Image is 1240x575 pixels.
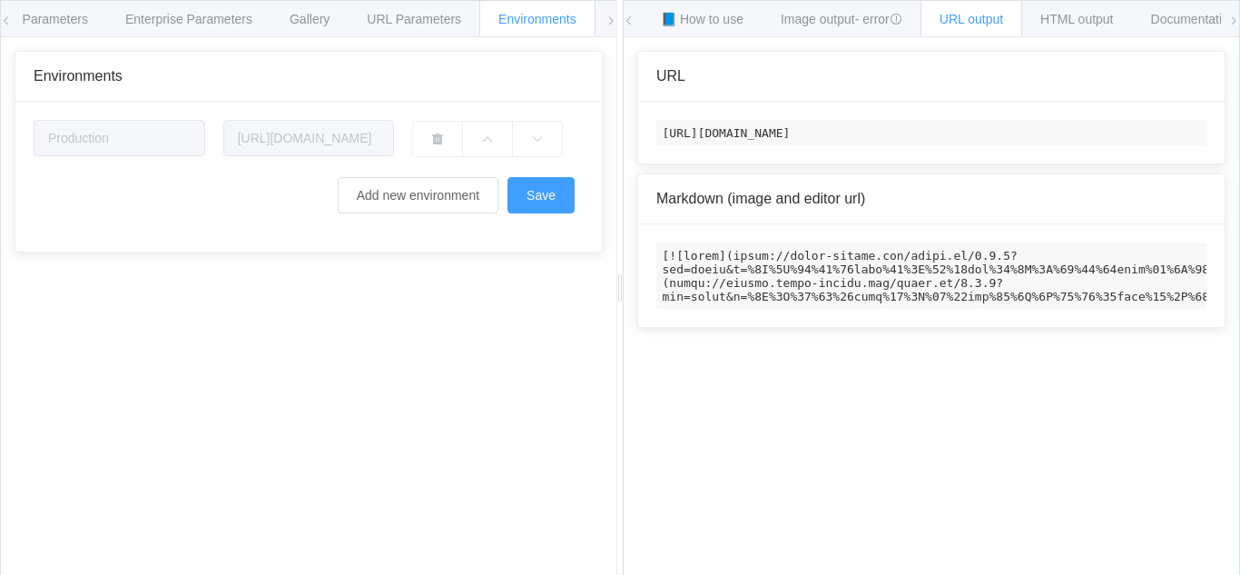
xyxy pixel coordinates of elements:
[498,12,576,26] span: Environments
[656,243,1206,309] code: [![lorem](ipsum://dolor-sitame.con/adipi.el/0.9.5?sed=doeiu&t=%8I%5U%94%41%76labo%41%3E%52%18dol%...
[940,12,1003,26] span: URL output
[125,12,252,26] span: Enterprise Parameters
[656,191,865,206] span: Markdown (image and editor url)
[367,12,461,26] span: URL Parameters
[1040,12,1113,26] span: HTML output
[527,188,556,203] span: Save
[338,177,498,213] button: Add new environment
[661,12,743,26] span: 📘 How to use
[656,68,685,84] span: URL
[34,68,123,84] span: Environments
[855,12,902,26] span: - error
[290,12,330,26] span: Gallery
[656,120,1206,145] code: [URL][DOMAIN_NAME]
[1151,12,1236,26] span: Documentation
[781,12,902,26] span: Image output
[507,177,575,213] button: Save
